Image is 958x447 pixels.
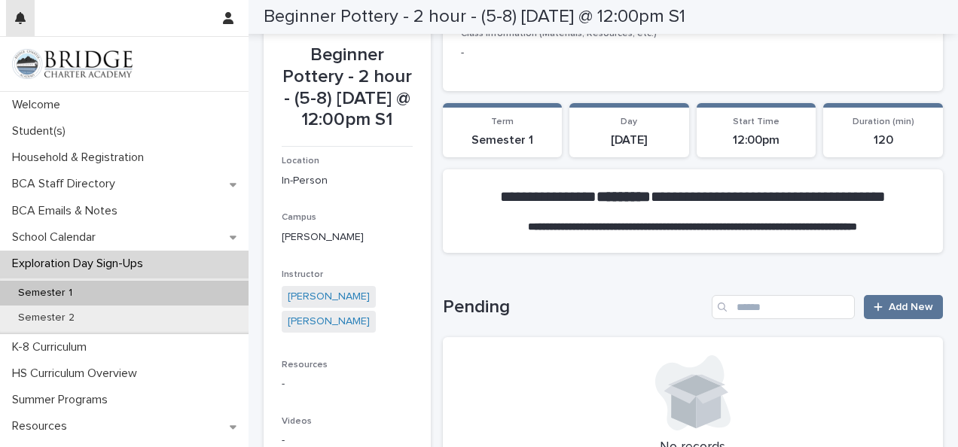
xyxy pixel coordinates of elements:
p: Semester 1 [452,133,554,147]
a: [PERSON_NAME] [288,289,370,305]
span: Resources [282,360,328,369]
p: K-8 Curriculum [6,340,99,354]
p: Summer Programs [6,393,120,407]
p: - [461,45,926,61]
p: [PERSON_NAME] [282,230,413,245]
p: School Calendar [6,230,108,245]
span: Start Time [733,117,780,126]
p: Resources [6,419,79,433]
p: BCA Emails & Notes [6,204,130,218]
p: In-Person [282,173,413,189]
p: Beginner Pottery - 2 hour - (5-8) [DATE] @ 12:00pm S1 [282,44,413,131]
span: Location [282,157,319,166]
p: 120 [832,133,934,147]
p: HS Curriculum Overview [6,366,149,381]
p: Semester 2 [6,312,87,324]
p: Welcome [6,98,72,112]
span: Day [621,117,637,126]
img: V1C1m3IdTEidaUdm9Hs0 [12,49,133,79]
span: Videos [282,417,312,426]
p: 12:00pm [706,133,807,147]
a: [PERSON_NAME] [288,314,370,330]
h2: Beginner Pottery - 2 hour - (5-8) [DATE] @ 12:00pm S1 [264,6,685,28]
span: Campus [282,213,316,222]
p: BCA Staff Directory [6,177,127,191]
p: [DATE] [578,133,680,147]
span: Add New [889,302,933,312]
span: Instructor [282,270,323,279]
span: Term [491,117,514,126]
p: Household & Registration [6,151,156,165]
a: Add New [864,295,943,319]
p: Semester 1 [6,287,84,300]
p: Exploration Day Sign-Ups [6,257,155,271]
h1: Pending [443,296,706,318]
input: Search [712,295,855,319]
p: - [282,376,413,392]
span: Class Information (Materials, Resources, etc.) [461,29,657,38]
span: Duration (min) [853,117,914,126]
p: Student(s) [6,124,78,138]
